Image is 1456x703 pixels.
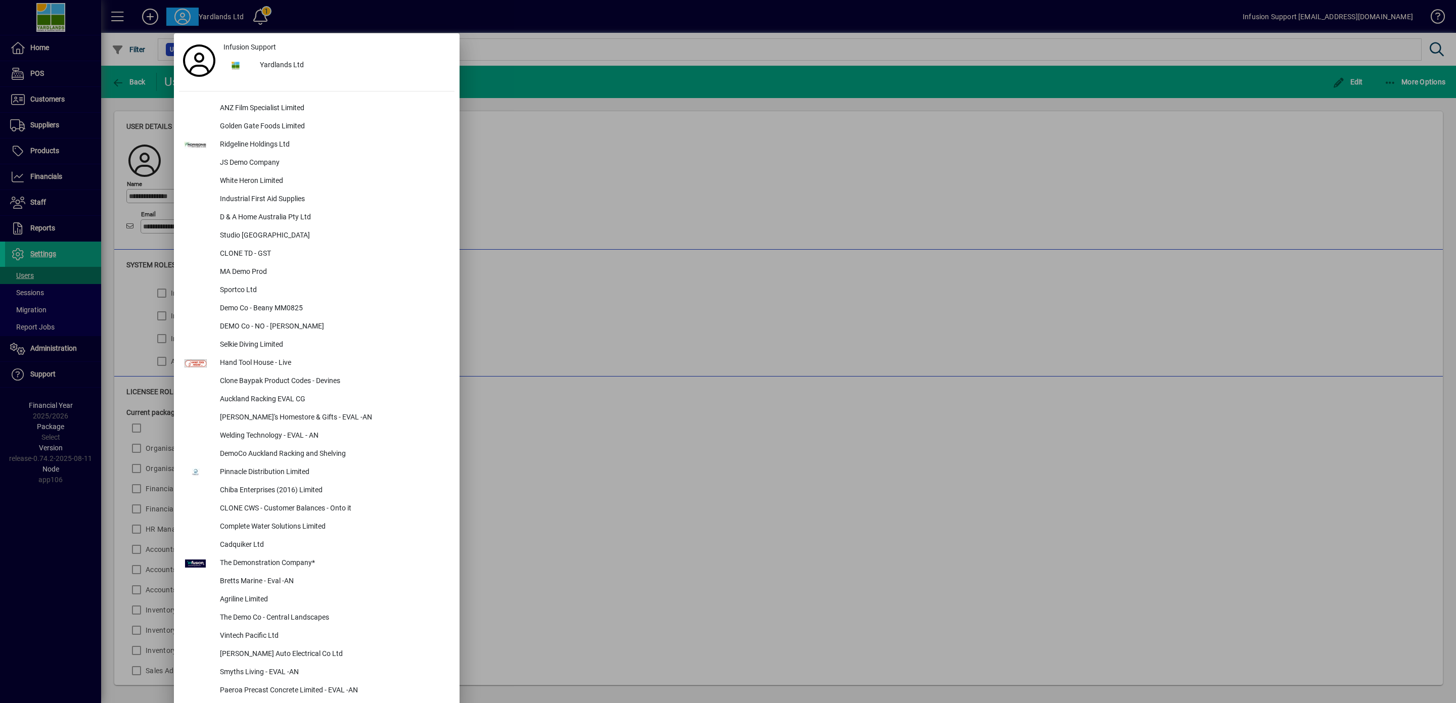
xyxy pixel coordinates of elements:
[212,209,454,227] div: D & A Home Australia Pty Ltd
[179,463,454,482] button: Pinnacle Distribution Limited
[212,409,454,427] div: [PERSON_NAME]'s Homestore & Gifts - EVAL -AN
[212,263,454,282] div: MA Demo Prod
[212,354,454,372] div: Hand Tool House - Live
[179,591,454,609] button: Agriline Limited
[212,427,454,445] div: Welding Technology - EVAL - AN
[219,38,454,57] a: Infusion Support
[212,136,454,154] div: Ridgeline Holdings Ltd
[212,391,454,409] div: Auckland Racking EVAL CG
[212,318,454,336] div: DEMO Co - NO - [PERSON_NAME]
[212,536,454,554] div: Cadquiker Ltd
[179,609,454,627] button: The Demo Co - Central Landscapes
[179,427,454,445] button: Welding Technology - EVAL - AN
[179,209,454,227] button: D & A Home Australia Pty Ltd
[212,627,454,645] div: Vintech Pacific Ltd
[179,52,219,70] a: Profile
[179,645,454,664] button: [PERSON_NAME] Auto Electrical Co Ltd
[212,445,454,463] div: DemoCo Auckland Racking and Shelving
[212,609,454,627] div: The Demo Co - Central Landscapes
[179,536,454,554] button: Cadquiker Ltd
[179,500,454,518] button: CLONE CWS - Customer Balances - Onto it
[179,154,454,172] button: JS Demo Company
[212,154,454,172] div: JS Demo Company
[212,300,454,318] div: Demo Co - Beany MM0825
[223,42,276,53] span: Infusion Support
[179,354,454,372] button: Hand Tool House - Live
[179,282,454,300] button: Sportco Ltd
[212,372,454,391] div: Clone Baypak Product Codes - Devines
[179,100,454,118] button: ANZ Film Specialist Limited
[179,300,454,318] button: Demo Co - Beany MM0825
[212,573,454,591] div: Bretts Marine - Eval -AN
[179,263,454,282] button: MA Demo Prod
[179,391,454,409] button: Auckland Racking EVAL CG
[179,664,454,682] button: Smyths Living - EVAL -AN
[179,682,454,700] button: Paeroa Precast Concrete Limited - EVAL -AN
[179,518,454,536] button: Complete Water Solutions Limited
[179,172,454,191] button: White Heron Limited
[212,554,454,573] div: The Demonstration Company*
[179,245,454,263] button: CLONE TD - GST
[212,191,454,209] div: Industrial First Aid Supplies
[212,336,454,354] div: Selkie Diving Limited
[179,227,454,245] button: Studio [GEOGRAPHIC_DATA]
[179,118,454,136] button: Golden Gate Foods Limited
[212,172,454,191] div: White Heron Limited
[212,118,454,136] div: Golden Gate Foods Limited
[212,463,454,482] div: Pinnacle Distribution Limited
[179,445,454,463] button: DemoCo Auckland Racking and Shelving
[179,136,454,154] button: Ridgeline Holdings Ltd
[212,682,454,700] div: Paeroa Precast Concrete Limited - EVAL -AN
[212,282,454,300] div: Sportco Ltd
[212,645,454,664] div: [PERSON_NAME] Auto Electrical Co Ltd
[212,518,454,536] div: Complete Water Solutions Limited
[179,318,454,336] button: DEMO Co - NO - [PERSON_NAME]
[212,245,454,263] div: CLONE TD - GST
[179,409,454,427] button: [PERSON_NAME]'s Homestore & Gifts - EVAL -AN
[212,500,454,518] div: CLONE CWS - Customer Balances - Onto it
[212,664,454,682] div: Smyths Living - EVAL -AN
[179,627,454,645] button: Vintech Pacific Ltd
[252,57,454,75] div: Yardlands Ltd
[212,227,454,245] div: Studio [GEOGRAPHIC_DATA]
[212,100,454,118] div: ANZ Film Specialist Limited
[212,591,454,609] div: Agriline Limited
[179,482,454,500] button: Chiba Enterprises (2016) Limited
[179,336,454,354] button: Selkie Diving Limited
[179,372,454,391] button: Clone Baypak Product Codes - Devines
[212,482,454,500] div: Chiba Enterprises (2016) Limited
[179,191,454,209] button: Industrial First Aid Supplies
[179,554,454,573] button: The Demonstration Company*
[219,57,454,75] button: Yardlands Ltd
[179,573,454,591] button: Bretts Marine - Eval -AN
